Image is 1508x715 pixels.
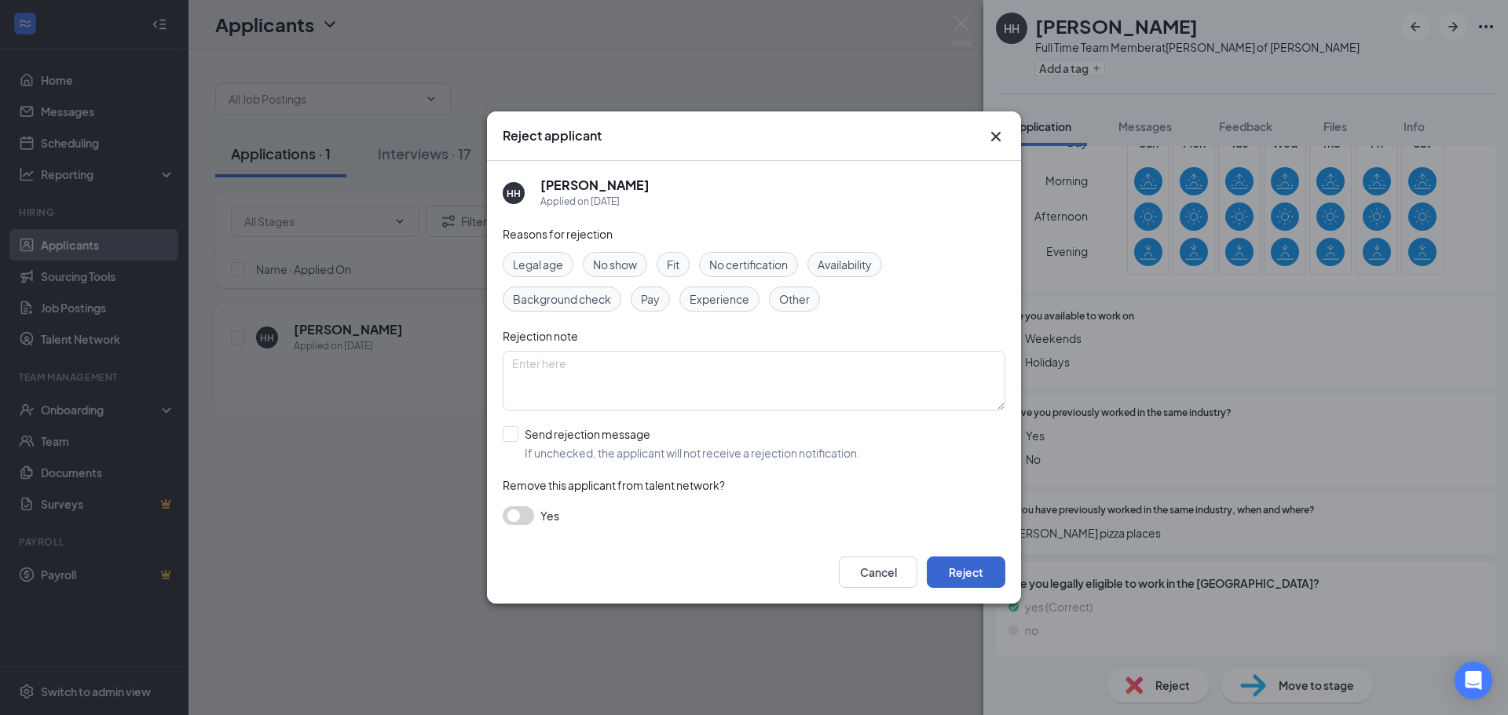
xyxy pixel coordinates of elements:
span: Legal age [513,256,563,273]
span: No certification [709,256,788,273]
span: Reasons for rejection [503,227,613,241]
h3: Reject applicant [503,127,602,144]
span: Fit [667,256,679,273]
span: Pay [641,290,660,308]
span: Yes [540,506,559,525]
div: Applied on [DATE] [540,194,650,210]
div: Open Intercom Messenger [1455,662,1492,699]
span: Availability [818,256,872,273]
span: Rejection note [503,329,578,343]
div: HH [507,187,521,200]
button: Reject [927,556,1005,588]
span: Background check [513,290,611,308]
button: Close [986,127,1005,146]
span: Experience [690,290,749,308]
svg: Cross [986,127,1005,146]
span: No show [593,256,637,273]
span: Remove this applicant from talent network? [503,478,725,492]
span: Other [779,290,810,308]
h5: [PERSON_NAME] [540,177,650,194]
button: Cancel [839,556,917,588]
